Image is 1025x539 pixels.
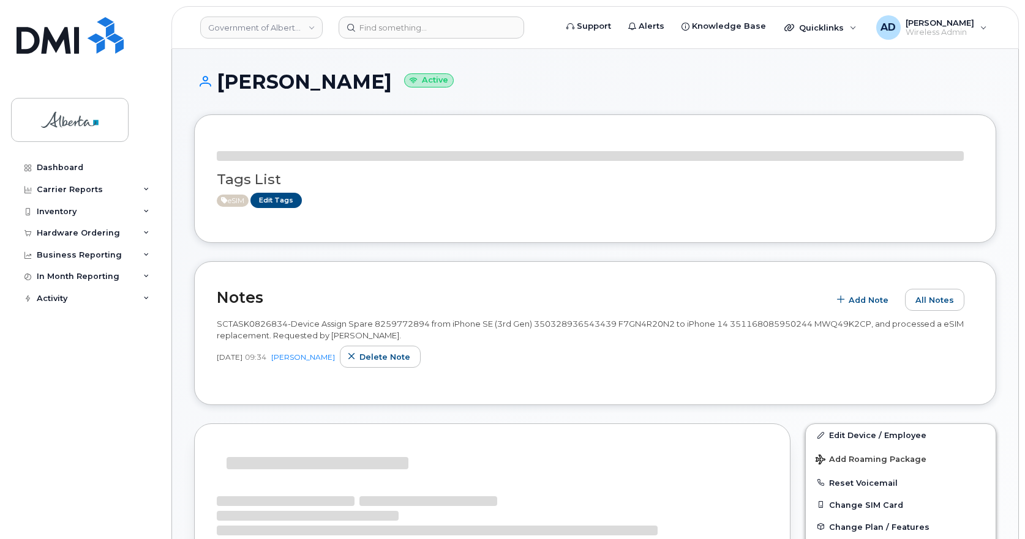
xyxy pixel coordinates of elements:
span: Add Roaming Package [816,455,926,466]
h1: [PERSON_NAME] [194,71,996,92]
a: Edit Tags [250,193,302,208]
button: Add Roaming Package [806,446,996,471]
small: Active [404,73,454,87]
span: Active [217,195,249,207]
span: All Notes [915,294,954,306]
span: SCTASK0826834-Device Assign Spare 8259772894 from iPhone SE (3rd Gen) 350328936543439 F7GN4R20N2 ... [217,319,964,340]
span: Delete note [359,351,410,363]
button: Change SIM Card [806,494,996,516]
a: [PERSON_NAME] [271,352,335,362]
button: All Notes [905,289,964,311]
span: 09:34 [245,352,266,362]
h3: Tags List [217,172,974,187]
span: Change Plan / Features [829,522,929,531]
button: Reset Voicemail [806,472,996,494]
span: Add Note [849,294,888,306]
button: Add Note [829,289,899,311]
span: [DATE] [217,352,242,362]
a: Edit Device / Employee [806,424,996,446]
button: Delete note [340,346,421,368]
button: Change Plan / Features [806,516,996,538]
h2: Notes [217,288,823,307]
